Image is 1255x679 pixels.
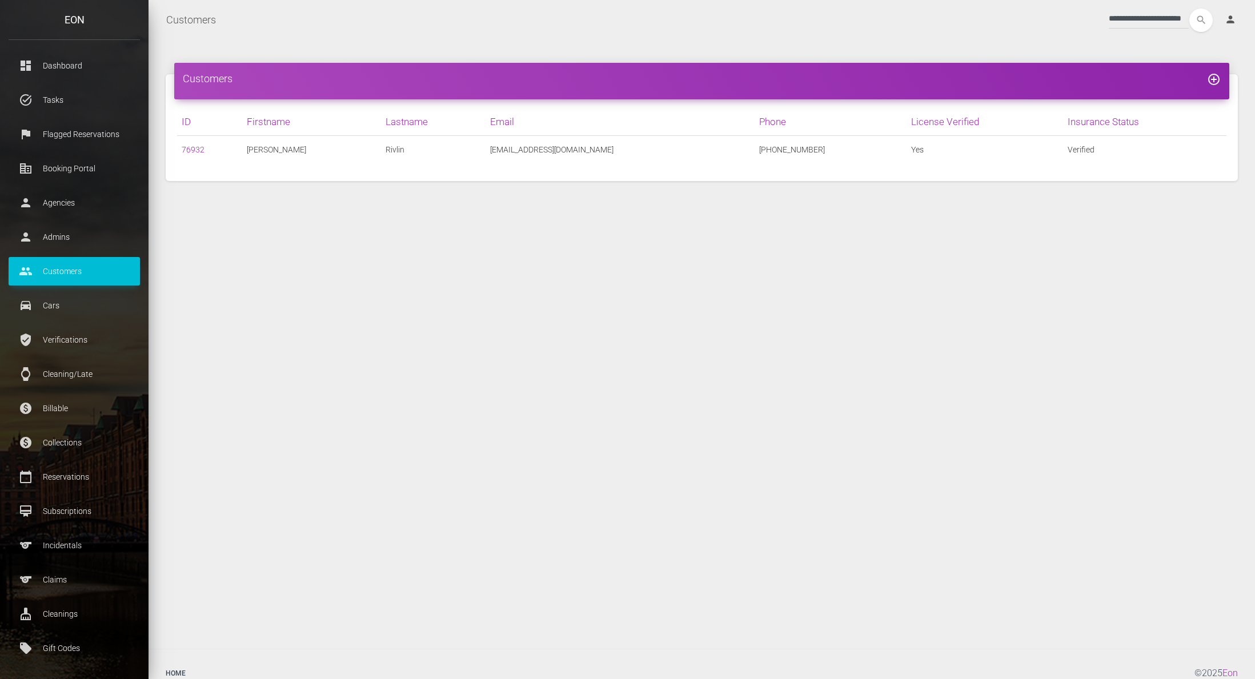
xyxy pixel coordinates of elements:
[17,605,131,622] p: Cleanings
[17,91,131,109] p: Tasks
[9,497,140,525] a: card_membership Subscriptions
[9,86,140,114] a: task_alt Tasks
[9,463,140,491] a: calendar_today Reservations
[755,136,907,164] td: [PHONE_NUMBER]
[9,600,140,628] a: cleaning_services Cleanings
[9,360,140,388] a: watch Cleaning/Late
[1222,668,1238,678] a: Eon
[17,468,131,485] p: Reservations
[9,326,140,354] a: verified_user Verifications
[9,257,140,286] a: people Customers
[242,136,382,164] td: [PERSON_NAME]
[1207,73,1221,86] i: add_circle_outline
[182,145,205,154] a: 76932
[17,263,131,280] p: Customers
[1063,108,1226,136] th: Insurance Status
[17,57,131,74] p: Dashboard
[1225,14,1236,25] i: person
[17,571,131,588] p: Claims
[9,188,140,217] a: person Agencies
[17,331,131,348] p: Verifications
[242,108,382,136] th: Firstname
[9,120,140,148] a: flag Flagged Reservations
[166,6,216,34] a: Customers
[17,297,131,314] p: Cars
[17,537,131,554] p: Incidentals
[1216,9,1246,31] a: person
[9,428,140,457] a: paid Collections
[17,126,131,143] p: Flagged Reservations
[755,108,907,136] th: Phone
[9,531,140,560] a: sports Incidentals
[1063,136,1226,164] td: Verified
[9,565,140,594] a: sports Claims
[17,434,131,451] p: Collections
[17,194,131,211] p: Agencies
[9,51,140,80] a: dashboard Dashboard
[17,503,131,520] p: Subscriptions
[17,160,131,177] p: Booking Portal
[9,394,140,423] a: paid Billable
[1207,73,1221,85] a: add_circle_outline
[907,108,1063,136] th: License Verified
[1189,9,1213,32] button: search
[17,640,131,657] p: Gift Codes
[17,228,131,246] p: Admins
[9,291,140,320] a: drive_eta Cars
[17,365,131,383] p: Cleaning/Late
[486,136,755,164] td: [EMAIL_ADDRESS][DOMAIN_NAME]
[381,136,486,164] td: Rivlin
[183,71,1221,86] h4: Customers
[177,108,242,136] th: ID
[9,223,140,251] a: person Admins
[381,108,486,136] th: Lastname
[907,136,1063,164] td: Yes
[486,108,755,136] th: Email
[17,400,131,417] p: Billable
[9,154,140,183] a: corporate_fare Booking Portal
[9,634,140,662] a: local_offer Gift Codes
